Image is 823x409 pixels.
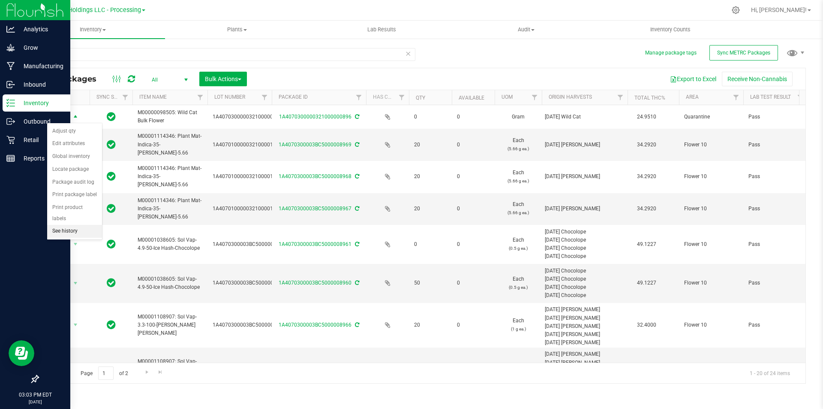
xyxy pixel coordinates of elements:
a: Qty [416,95,425,101]
input: 1 [98,367,114,380]
button: Bulk Actions [199,72,247,86]
p: Outbound [15,116,66,127]
button: Sync METRC Packages [709,45,778,61]
span: M00001114346: Plant Mat-Indica-35-[PERSON_NAME]-5.66 [138,164,202,189]
span: M00001114346: Plant Mat-Indica-35-[PERSON_NAME]-5.66 [138,197,202,221]
span: Each [500,200,537,217]
p: (5.66 g ea.) [500,145,537,153]
span: Pass [748,321,802,329]
span: Lab Results [356,26,408,33]
span: M00001108907: Sol Vap-3.3-100-[PERSON_NAME] [PERSON_NAME] [138,313,202,338]
span: M00001038605: Sol Vap-4.9-50-Ice Hash-Chocolope [138,275,202,291]
li: Edit attributes [47,137,102,150]
span: Pass [748,113,802,121]
span: 0 [457,113,490,121]
span: 34.2920 [633,139,661,151]
span: In Sync [107,238,116,250]
li: See history [47,225,102,238]
div: [DATE] [PERSON_NAME] [545,205,625,213]
span: 0 [457,240,490,248]
span: Sync METRC Packages [717,50,770,56]
p: (1 g ea.) [500,325,537,333]
input: Search Package ID, Item Name, SKU, Lot or Part Number... [38,48,415,61]
a: Filter [528,90,542,105]
iframe: Resource center [9,340,34,366]
div: [DATE] Chocolope [545,267,625,275]
span: 1A4070300000321000000896 [213,113,285,121]
a: 1A4070300000321000000896 [279,114,351,120]
span: Each [500,275,537,291]
div: [DATE] Chocolope [545,244,625,252]
span: M00001038605: Sol Vap-4.9-50-Ice Hash-Chocolope [138,236,202,252]
span: 0 [414,240,447,248]
span: Each [500,317,537,333]
span: Riviera Creek Holdings LLC - Processing [30,6,141,14]
span: 49.1227 [633,238,661,251]
span: 0 [457,321,490,329]
div: [DATE] [PERSON_NAME] [545,141,625,149]
span: 20 [414,141,447,149]
span: Sync from Compliance System [354,206,359,212]
p: Grow [15,42,66,53]
div: [DATE] Wild Cat [545,113,625,121]
div: [DATE] Chocolope [545,275,625,283]
inline-svg: Inbound [6,80,15,89]
span: Flower 10 [684,173,738,181]
a: Plants [165,21,309,39]
span: 0 [457,173,490,181]
span: 0 [414,113,447,121]
a: Filter [258,90,272,105]
span: 1A4070100000321000013713 [213,205,285,213]
span: Plants [165,26,309,33]
inline-svg: Grow [6,43,15,52]
div: [DATE] [PERSON_NAME] [545,350,625,358]
span: Flower 10 [684,205,738,213]
div: [DATE] Chocolope [545,228,625,236]
div: [DATE] Chocolope [545,283,625,291]
span: In Sync [107,170,116,182]
inline-svg: Reports [6,154,15,163]
a: Audit [454,21,598,39]
span: select [70,111,81,123]
p: [DATE] [4,399,66,405]
p: Inventory [15,98,66,108]
li: Package audit log [47,176,102,189]
button: Manage package tags [645,49,697,57]
inline-svg: Analytics [6,25,15,33]
inline-svg: Manufacturing [6,62,15,70]
div: [DATE] [PERSON_NAME] [545,173,625,181]
a: 1A4070300003BC5000008967 [279,206,351,212]
span: M00001114346: Plant Mat-Indica-35-[PERSON_NAME]-5.66 [138,132,202,157]
span: Page of 2 [73,367,135,380]
span: 0 [457,279,490,287]
span: Pass [748,141,802,149]
inline-svg: Outbound [6,117,15,126]
a: Inventory Counts [598,21,743,39]
a: UOM [502,94,513,100]
a: Lot Number [214,94,245,100]
inline-svg: Retail [6,136,15,144]
p: Inbound [15,79,66,90]
span: Sync from Compliance System [354,322,359,328]
span: 1A4070300003BC5000000013 [213,279,285,287]
span: 1A4070300003BC5000000111 [213,321,285,329]
span: Flower 10 [684,240,738,248]
a: Filter [613,90,628,105]
button: Receive Non-Cannabis [722,72,793,86]
div: [DATE] [PERSON_NAME] [545,322,625,330]
span: 1 - 20 of 24 items [743,367,797,379]
a: Go to the next page [141,367,153,378]
li: Print product labels [47,201,102,225]
p: (5.66 g ea.) [500,209,537,217]
inline-svg: Inventory [6,99,15,107]
div: [DATE] Chocolope [545,252,625,261]
span: Bulk Actions [205,76,241,82]
div: Manage settings [730,6,741,14]
p: Analytics [15,24,66,34]
li: Locate package [47,163,102,176]
a: 1A4070300003BC5000008961 [279,241,351,247]
a: Filter [352,90,366,105]
a: Sync Status [96,94,129,100]
span: M00001108907: Sol Vap-3.3-100-[PERSON_NAME] [PERSON_NAME] [138,357,202,382]
a: Origin Harvests [549,94,592,100]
